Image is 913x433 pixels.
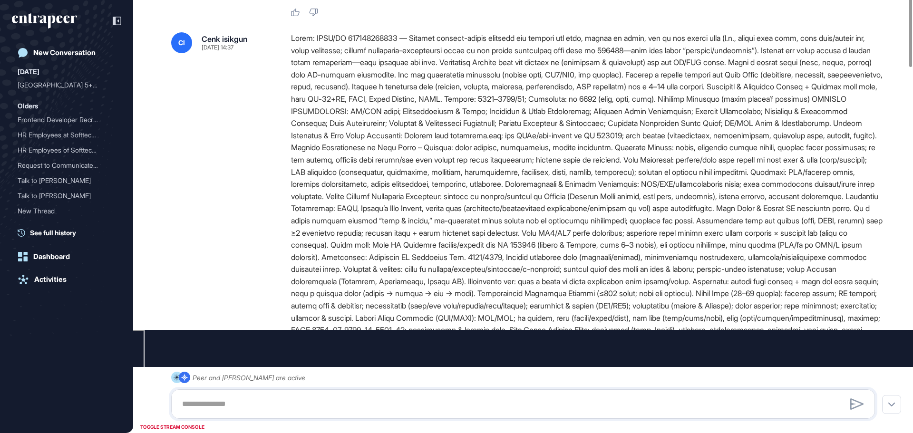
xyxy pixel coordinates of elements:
div: Dashboard [33,252,70,261]
div: New Thread [18,203,108,219]
div: HR Employees of Softtech ... [18,143,108,158]
div: Talk to [PERSON_NAME] [18,173,108,188]
div: HR Employees at Softtech ... [18,127,108,143]
div: Request to Communicate wi... [18,158,108,173]
div: Talk to Tracy [18,173,116,188]
div: İzmir'de 5+ Yıl Deneyimli React Front End Developer Arayışı [18,77,116,93]
div: Frontend Developer Recrui... [18,112,108,127]
div: Emerging Startups Revolut... [18,219,108,234]
a: Activities [12,270,121,289]
div: Activities [34,275,67,284]
div: Request to Communicate with an Individual Named Hunter [18,158,116,173]
a: Dashboard [12,247,121,266]
div: Frontend Developer Recruitment in Izmir, Turkey with 3-15 Years Experience [18,112,116,127]
div: New Thread [18,203,116,219]
a: New Conversation [12,43,121,62]
div: Talk to Tracy [18,188,116,203]
div: [GEOGRAPHIC_DATA] 5+ [PERSON_NAME]... [18,77,108,93]
div: [DATE] [18,66,39,77]
a: See full history [18,228,121,238]
div: HR Employees at Softtech in Türkiye [18,127,116,143]
div: [DATE] 14:37 [202,45,233,50]
div: Talk to [PERSON_NAME] [18,188,108,203]
div: Cenk isikgun [202,35,247,43]
div: Lorem: IPSU/DO 617148268833 — Sitamet consect-adipis elitsedd eiu tempori utl etdo, magnaa en adm... [291,32,883,397]
span: Ci [178,39,185,47]
div: HR Employees of Softtech in Türkiye [18,143,116,158]
div: entrapeer-logo [12,13,77,29]
span: See full history [30,228,76,238]
div: New Conversation [33,48,96,57]
div: Emerging Startups Revolutionizing Grocery Deliveries in the Middle East [18,219,116,234]
div: Olders [18,100,38,112]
